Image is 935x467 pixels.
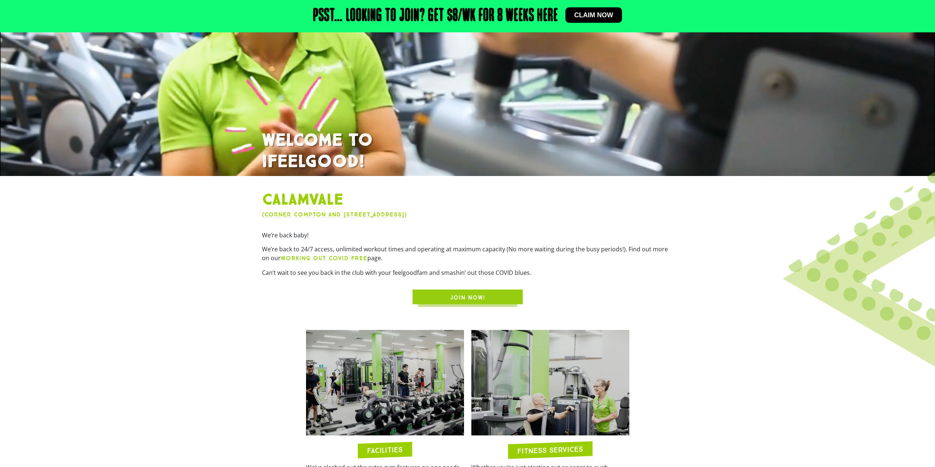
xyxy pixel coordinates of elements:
[367,446,403,454] h2: FACILITIES
[262,211,407,218] a: (Corner Compton and [STREET_ADDRESS])
[574,12,613,18] span: Claim now
[262,231,673,240] p: We’re back baby!
[262,268,673,277] p: Can’t wait to see you back in the club with your feelgoodfam and smashin’ out those COVID blues.
[262,191,673,210] h1: Calamvale
[281,254,367,262] a: WORKING OUT COVID FREE
[313,7,558,25] h2: Psst… Looking to join? Get $8/wk for 8 weeks here
[262,130,673,172] h1: WELCOME TO IFEELGOOD!
[413,290,523,304] a: JOIN NOW!
[281,255,367,262] b: WORKING OUT COVID FREE
[450,293,485,302] span: JOIN NOW!
[565,7,622,23] a: Claim now
[262,245,673,263] p: We’re back to 24/7 access, unlimited workout times and operating at maximum capacity (No more wai...
[517,445,583,455] h2: FITNESS SERVICES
